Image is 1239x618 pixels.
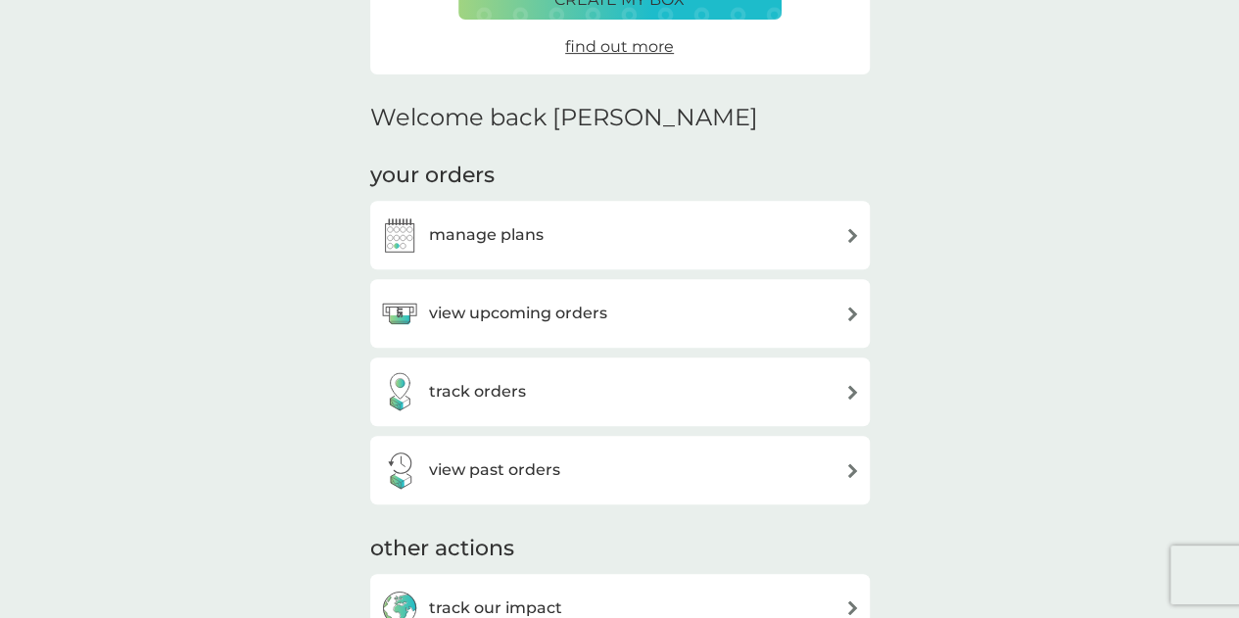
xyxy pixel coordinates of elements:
[370,104,758,132] h2: Welcome back [PERSON_NAME]
[565,34,674,60] a: find out more
[845,228,860,243] img: arrow right
[429,301,607,326] h3: view upcoming orders
[845,385,860,400] img: arrow right
[370,534,514,564] h3: other actions
[429,222,544,248] h3: manage plans
[429,379,526,404] h3: track orders
[370,161,495,191] h3: your orders
[429,457,560,483] h3: view past orders
[845,307,860,321] img: arrow right
[845,463,860,478] img: arrow right
[565,37,674,56] span: find out more
[845,600,860,615] img: arrow right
